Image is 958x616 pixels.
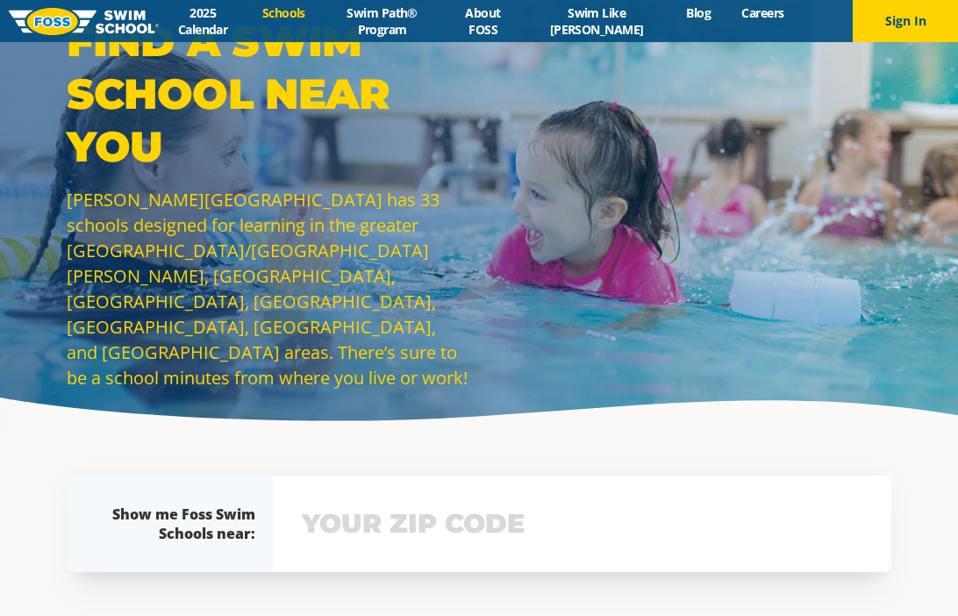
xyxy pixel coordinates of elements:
[247,4,320,21] a: Schools
[9,8,159,35] img: FOSS Swim School Logo
[67,187,470,390] p: [PERSON_NAME][GEOGRAPHIC_DATA] has 33 schools designed for learning in the greater [GEOGRAPHIC_DA...
[102,505,255,543] div: Show me Foss Swim Schools near:
[67,15,470,173] p: Find a Swim School Near You
[522,4,671,38] a: Swim Like [PERSON_NAME]
[320,4,443,38] a: Swim Path® Program
[297,498,867,549] input: YOUR ZIP CODE
[726,4,799,21] a: Careers
[444,4,522,38] a: About FOSS
[671,4,726,21] a: Blog
[159,4,247,38] a: 2025 Calendar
